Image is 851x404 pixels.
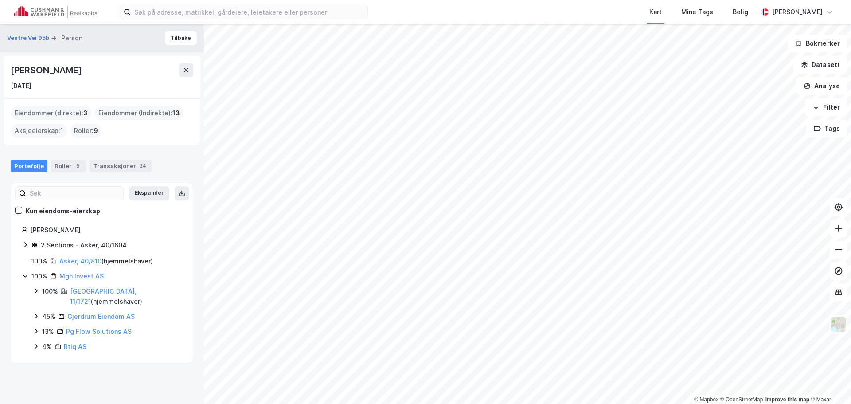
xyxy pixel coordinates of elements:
[165,31,197,45] button: Tilbake
[720,396,763,403] a: OpenStreetMap
[74,161,82,170] div: 9
[14,6,98,18] img: cushman-wakefield-realkapital-logo.202ea83816669bd177139c58696a8fa1.svg
[64,343,86,350] a: Rtiq AS
[793,56,847,74] button: Datasett
[94,126,98,136] span: 9
[70,286,182,307] div: ( hjemmelshaver )
[51,160,86,172] div: Roller
[11,124,67,138] div: Aksjeeierskap :
[805,98,847,116] button: Filter
[11,63,83,77] div: [PERSON_NAME]
[131,5,367,19] input: Søk på adresse, matrikkel, gårdeiere, leietakere eller personer
[681,7,713,17] div: Mine Tags
[59,256,153,267] div: ( hjemmelshaver )
[42,286,58,297] div: 100%
[42,311,55,322] div: 45%
[26,206,100,216] div: Kun eiendoms-eierskap
[11,81,31,91] div: [DATE]
[42,341,52,352] div: 4%
[796,77,847,95] button: Analyse
[90,160,152,172] div: Transaksjoner
[765,396,809,403] a: Improve this map
[733,7,748,17] div: Bolig
[172,108,180,118] span: 13
[42,326,54,337] div: 13%
[30,225,182,235] div: [PERSON_NAME]
[70,124,101,138] div: Roller :
[60,126,63,136] span: 1
[649,7,662,17] div: Kart
[138,161,148,170] div: 24
[67,313,135,320] a: Gjerdrum Eiendom AS
[11,160,47,172] div: Portefølje
[7,34,51,43] button: Vestre Vei 95b
[129,186,169,200] button: Ekspander
[807,361,851,404] div: Kontrollprogram for chat
[807,361,851,404] iframe: Chat Widget
[806,120,847,137] button: Tags
[772,7,823,17] div: [PERSON_NAME]
[11,106,91,120] div: Eiendommer (direkte) :
[41,240,127,251] div: 2 Sections - Asker, 40/1604
[830,316,847,333] img: Z
[61,33,82,43] div: Person
[70,287,137,306] a: [GEOGRAPHIC_DATA], 11/1721
[95,106,183,120] div: Eiendommer (Indirekte) :
[83,108,88,118] span: 3
[694,396,718,403] a: Mapbox
[26,187,123,200] input: Søk
[59,257,101,265] a: Asker, 40/810
[31,256,47,267] div: 100%
[31,271,47,282] div: 100%
[59,272,104,280] a: Mgh Invest AS
[788,35,847,52] button: Bokmerker
[66,328,132,335] a: Pg Flow Solutions AS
